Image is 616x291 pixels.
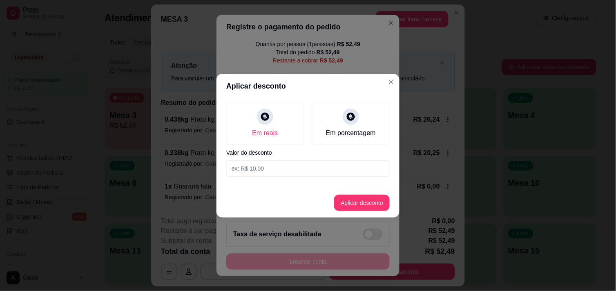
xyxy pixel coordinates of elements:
div: Em reais [252,128,278,138]
label: Valor do desconto [226,150,390,155]
button: Close [385,76,398,89]
input: Valor do desconto [226,160,390,177]
header: Aplicar desconto [216,74,400,98]
button: Aplicar desconto [334,195,390,211]
div: Em porcentagem [326,128,376,138]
